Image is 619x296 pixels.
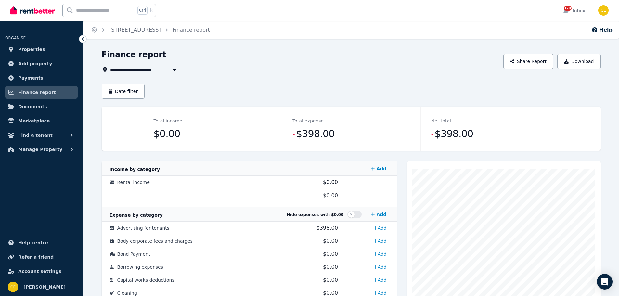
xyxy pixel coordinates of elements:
[323,264,338,270] span: $0.00
[503,54,553,69] button: Share Report
[110,167,160,172] span: Income by category
[597,274,613,290] div: Open Intercom Messenger
[5,129,78,142] button: Find a tenant
[117,290,137,296] span: Cleaning
[173,27,210,33] a: Finance report
[557,54,601,69] button: Download
[591,26,613,34] button: Help
[110,212,163,218] span: Expense by category
[292,117,324,125] dt: Total expense
[154,117,182,125] dt: Total income
[292,129,295,138] span: -
[117,180,150,185] span: Rental income
[323,192,338,199] span: $0.00
[150,8,152,13] span: k
[18,253,54,261] span: Refer a friend
[5,265,78,278] a: Account settings
[323,251,338,257] span: $0.00
[117,264,163,270] span: Borrowing expenses
[323,277,338,283] span: $0.00
[117,225,170,231] span: Advertising for tenants
[102,84,145,99] button: Date filter
[371,262,389,272] a: Add
[117,238,193,244] span: Body corporate fees and charges
[562,7,585,14] div: Inbox
[10,6,55,15] img: RentBetter
[564,6,572,11] span: 11201
[18,117,50,125] span: Marketplace
[117,251,150,257] span: Bond Payment
[296,127,335,140] span: $398.00
[83,21,218,39] nav: Breadcrumb
[371,236,389,246] a: Add
[109,27,161,33] a: [STREET_ADDRESS]
[435,127,473,140] span: $398.00
[5,236,78,249] a: Help centre
[371,275,389,285] a: Add
[287,212,343,217] span: Hide expenses with $0.00
[5,36,26,40] span: ORGANISE
[5,143,78,156] button: Manage Property
[371,223,389,233] a: Add
[18,131,53,139] span: Find a tenant
[316,225,338,231] span: $398.00
[5,57,78,70] a: Add property
[323,238,338,244] span: $0.00
[5,71,78,84] a: Payments
[431,117,451,125] dt: Net total
[5,86,78,99] a: Finance report
[323,179,338,185] span: $0.00
[18,60,52,68] span: Add property
[18,74,43,82] span: Payments
[5,114,78,127] a: Marketplace
[5,251,78,264] a: Refer a friend
[23,283,66,291] span: [PERSON_NAME]
[371,249,389,259] a: Add
[368,162,389,175] a: Add
[18,45,45,53] span: Properties
[102,49,166,60] h1: Finance report
[18,103,47,110] span: Documents
[117,277,174,283] span: Capital works deductions
[18,239,48,247] span: Help centre
[18,88,56,96] span: Finance report
[18,267,61,275] span: Account settings
[368,208,389,221] a: Add
[5,100,78,113] a: Documents
[8,282,18,292] img: Chris Ellsmore
[323,290,338,296] span: $0.00
[431,129,433,138] span: -
[18,146,62,153] span: Manage Property
[5,43,78,56] a: Properties
[154,127,180,140] span: $0.00
[598,5,609,16] img: Chris Ellsmore
[137,6,148,15] span: Ctrl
